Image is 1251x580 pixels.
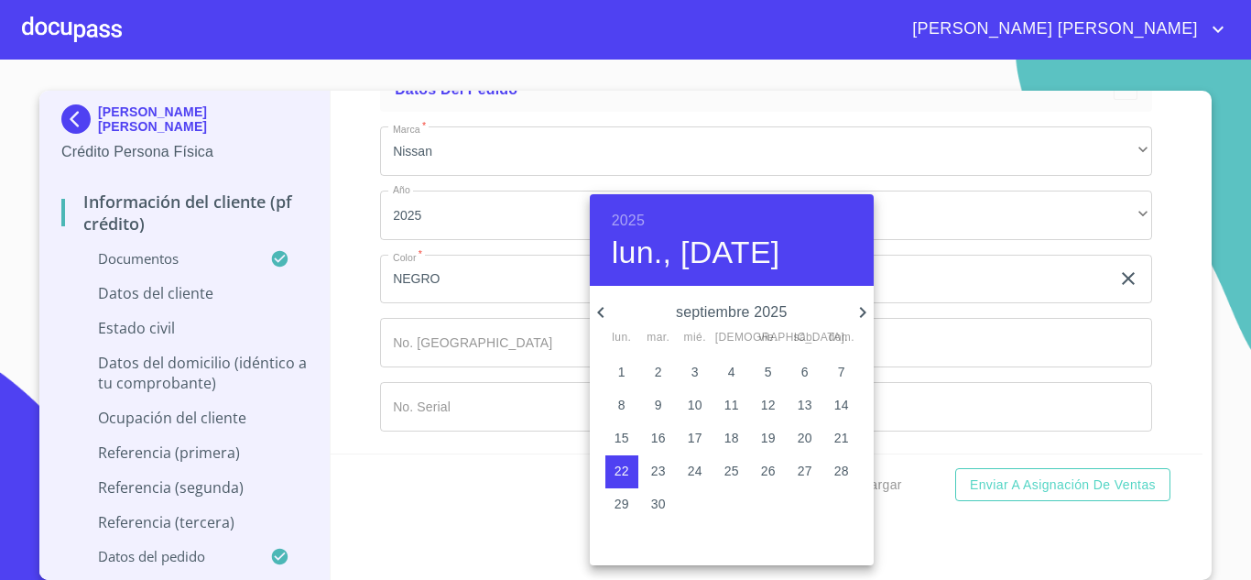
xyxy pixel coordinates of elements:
p: 28 [834,462,849,480]
button: 4 [715,356,748,389]
p: 26 [761,462,776,480]
button: 18 [715,422,748,455]
p: septiembre 2025 [612,301,852,323]
p: 18 [724,429,739,447]
button: 1 [605,356,638,389]
button: 12 [752,389,785,422]
button: 11 [715,389,748,422]
button: 19 [752,422,785,455]
span: [DEMOGRAPHIC_DATA]. [715,329,748,347]
p: 17 [688,429,702,447]
button: 7 [825,356,858,389]
button: 29 [605,488,638,521]
button: 22 [605,455,638,488]
p: 29 [615,495,629,513]
p: 14 [834,396,849,414]
p: 8 [618,396,625,414]
button: 9 [642,389,675,422]
p: 27 [798,462,812,480]
button: 21 [825,422,858,455]
p: 19 [761,429,776,447]
p: 13 [798,396,812,414]
p: 16 [651,429,666,447]
p: 5 [765,363,772,381]
button: 2025 [612,208,645,234]
p: 12 [761,396,776,414]
p: 22 [615,462,629,480]
p: 2 [655,363,662,381]
button: 26 [752,455,785,488]
p: 6 [801,363,809,381]
p: 20 [798,429,812,447]
button: 25 [715,455,748,488]
button: 2 [642,356,675,389]
span: sáb. [789,329,821,347]
button: 15 [605,422,638,455]
p: 25 [724,462,739,480]
button: 27 [789,455,821,488]
p: 3 [691,363,699,381]
p: 4 [728,363,735,381]
p: 10 [688,396,702,414]
button: 17 [679,422,712,455]
button: 3 [679,356,712,389]
span: vie. [752,329,785,347]
p: 15 [615,429,629,447]
button: 13 [789,389,821,422]
p: 9 [655,396,662,414]
p: 11 [724,396,739,414]
button: 10 [679,389,712,422]
button: 16 [642,422,675,455]
p: 24 [688,462,702,480]
span: mar. [642,329,675,347]
span: dom. [825,329,858,347]
button: 20 [789,422,821,455]
button: 28 [825,455,858,488]
button: 5 [752,356,785,389]
button: 24 [679,455,712,488]
span: lun. [605,329,638,347]
p: 7 [838,363,845,381]
button: lun., [DATE] [612,234,780,272]
p: 21 [834,429,849,447]
button: 23 [642,455,675,488]
button: 30 [642,488,675,521]
p: 23 [651,462,666,480]
button: 14 [825,389,858,422]
button: 6 [789,356,821,389]
p: 30 [651,495,666,513]
button: 8 [605,389,638,422]
span: mié. [679,329,712,347]
p: 1 [618,363,625,381]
